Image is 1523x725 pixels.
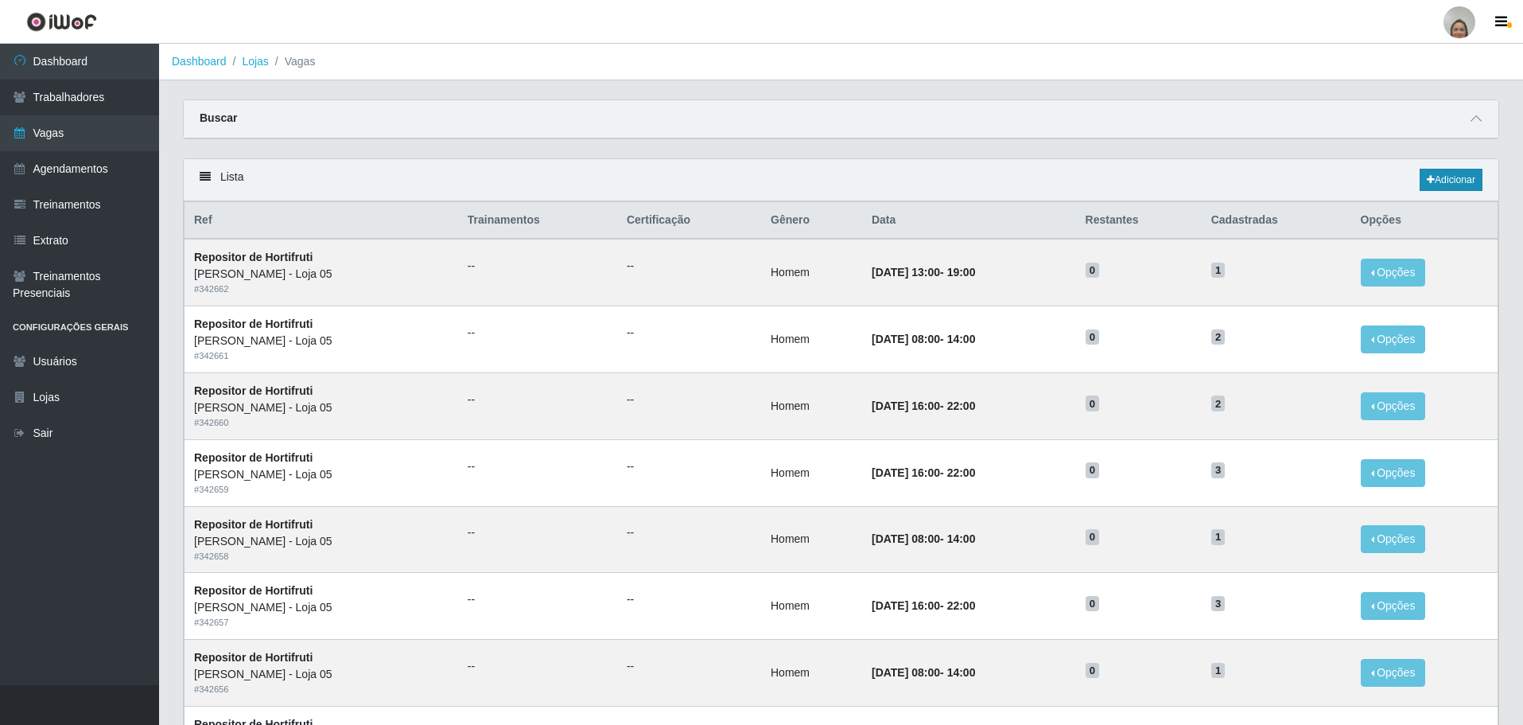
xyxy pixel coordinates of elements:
[194,318,313,330] strong: Repositor de Hortifruti
[194,451,313,464] strong: Repositor de Hortifruti
[627,392,752,408] ul: --
[468,392,608,408] ul: --
[872,266,975,279] strong: -
[872,333,975,345] strong: -
[194,683,449,696] div: # 342656
[242,55,268,68] a: Lojas
[194,666,449,683] div: [PERSON_NAME] - Loja 05
[947,333,976,345] time: 14:00
[1361,259,1426,286] button: Opções
[194,466,449,483] div: [PERSON_NAME] - Loja 05
[627,524,752,541] ul: --
[761,506,862,573] td: Homem
[269,53,316,70] li: Vagas
[1361,659,1426,687] button: Opções
[194,266,449,283] div: [PERSON_NAME] - Loja 05
[1361,592,1426,620] button: Opções
[184,159,1498,201] div: Lista
[1202,202,1351,240] th: Cadastradas
[468,258,608,275] ul: --
[872,666,975,679] strong: -
[194,584,313,597] strong: Repositor de Hortifruti
[627,591,752,608] ul: --
[1351,202,1498,240] th: Opções
[458,202,617,240] th: Trainamentos
[1086,329,1100,345] span: 0
[1211,596,1226,612] span: 3
[1211,396,1226,411] span: 2
[872,532,940,545] time: [DATE] 08:00
[761,239,862,306] td: Homem
[947,266,976,279] time: 19:00
[872,466,975,479] strong: -
[872,466,940,479] time: [DATE] 16:00
[194,651,313,664] strong: Repositor de Hortifruti
[194,550,449,563] div: # 342658
[872,599,975,612] strong: -
[194,533,449,550] div: [PERSON_NAME] - Loja 05
[1211,663,1226,679] span: 1
[627,325,752,341] ul: --
[200,111,237,124] strong: Buscar
[185,202,458,240] th: Ref
[761,640,862,707] td: Homem
[761,439,862,506] td: Homem
[159,44,1523,80] nav: breadcrumb
[1211,263,1226,279] span: 1
[194,349,449,363] div: # 342661
[1361,325,1426,353] button: Opções
[26,12,97,32] img: CoreUI Logo
[627,258,752,275] ul: --
[172,55,227,68] a: Dashboard
[1211,462,1226,478] span: 3
[1086,596,1100,612] span: 0
[1086,529,1100,545] span: 0
[947,599,976,612] time: 22:00
[761,202,862,240] th: Gênero
[468,325,608,341] ul: --
[862,202,1076,240] th: Data
[627,458,752,475] ul: --
[947,466,976,479] time: 22:00
[1211,329,1226,345] span: 2
[947,400,976,412] time: 22:00
[1086,263,1100,279] span: 0
[194,400,449,416] div: [PERSON_NAME] - Loja 05
[468,591,608,608] ul: --
[194,518,313,531] strong: Repositor de Hortifruti
[194,416,449,430] div: # 342660
[194,333,449,349] div: [PERSON_NAME] - Loja 05
[1076,202,1202,240] th: Restantes
[1086,462,1100,478] span: 0
[194,616,449,630] div: # 342657
[194,483,449,497] div: # 342659
[872,532,975,545] strong: -
[468,458,608,475] ul: --
[872,599,940,612] time: [DATE] 16:00
[872,400,940,412] time: [DATE] 16:00
[1361,392,1426,420] button: Opções
[1361,459,1426,487] button: Opções
[194,384,313,397] strong: Repositor de Hortifruti
[1361,525,1426,553] button: Opções
[872,400,975,412] strong: -
[194,251,313,263] strong: Repositor de Hortifruti
[761,573,862,640] td: Homem
[1420,169,1482,191] a: Adicionar
[468,524,608,541] ul: --
[194,283,449,296] div: # 342662
[1211,529,1226,545] span: 1
[872,266,940,279] time: [DATE] 13:00
[947,666,976,679] time: 14:00
[1086,663,1100,679] span: 0
[1086,396,1100,411] span: 0
[947,532,976,545] time: 14:00
[761,372,862,439] td: Homem
[627,658,752,675] ul: --
[194,599,449,616] div: [PERSON_NAME] - Loja 05
[468,658,608,675] ul: --
[872,666,940,679] time: [DATE] 08:00
[617,202,761,240] th: Certificação
[872,333,940,345] time: [DATE] 08:00
[761,306,862,373] td: Homem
